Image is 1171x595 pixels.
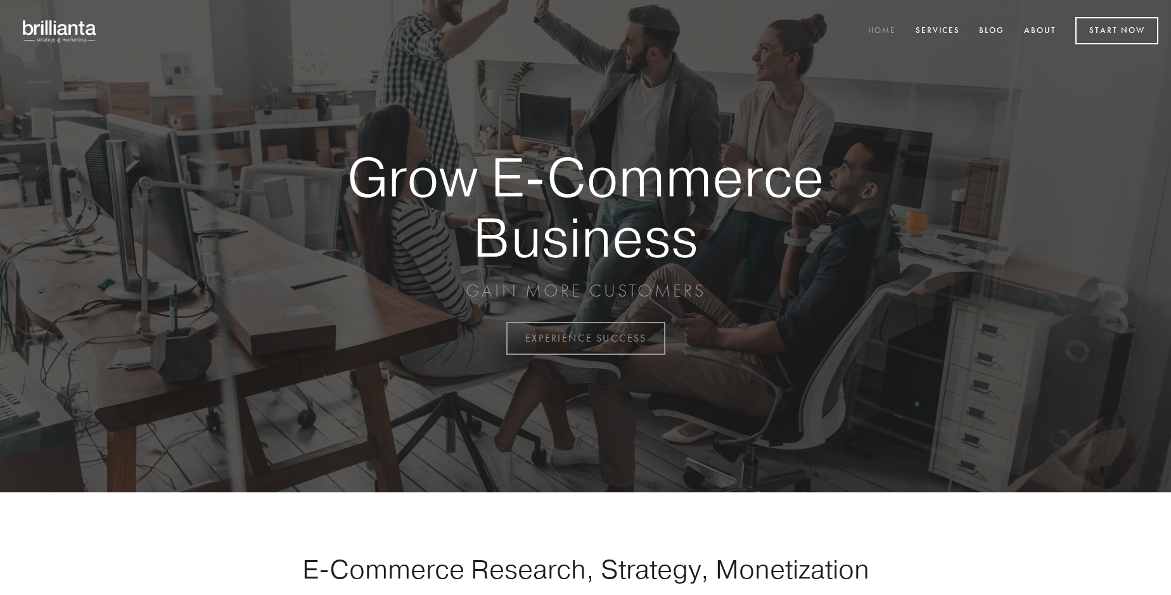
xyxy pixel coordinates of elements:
h1: E-Commerce Research, Strategy, Monetization [262,553,909,585]
p: GAIN MORE CUSTOMERS [303,279,868,302]
a: Services [907,21,968,42]
img: brillianta - research, strategy, marketing [13,13,108,49]
a: EXPERIENCE SUCCESS [506,322,665,355]
a: About [1016,21,1065,42]
a: Start Now [1075,17,1158,44]
strong: Grow E-Commerce Business [303,147,868,267]
a: Blog [971,21,1013,42]
a: Home [860,21,904,42]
